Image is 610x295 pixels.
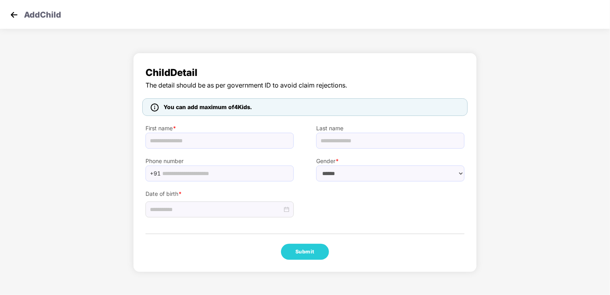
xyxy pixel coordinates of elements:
label: First name [146,124,294,133]
label: Gender [316,157,464,165]
span: Child Detail [146,65,464,80]
label: Phone number [146,157,294,165]
span: You can add maximum of 4 Kids. [163,104,252,110]
label: Date of birth [146,189,294,198]
p: Add Child [24,9,61,18]
img: svg+xml;base64,PHN2ZyB4bWxucz0iaHR0cDovL3d3dy53My5vcmcvMjAwMC9zdmciIHdpZHRoPSIzMCIgaGVpZ2h0PSIzMC... [8,9,20,21]
button: Submit [281,244,329,260]
label: Last name [316,124,464,133]
span: The detail should be as per government ID to avoid claim rejections. [146,80,464,90]
img: icon [151,104,159,112]
span: +91 [150,167,161,179]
